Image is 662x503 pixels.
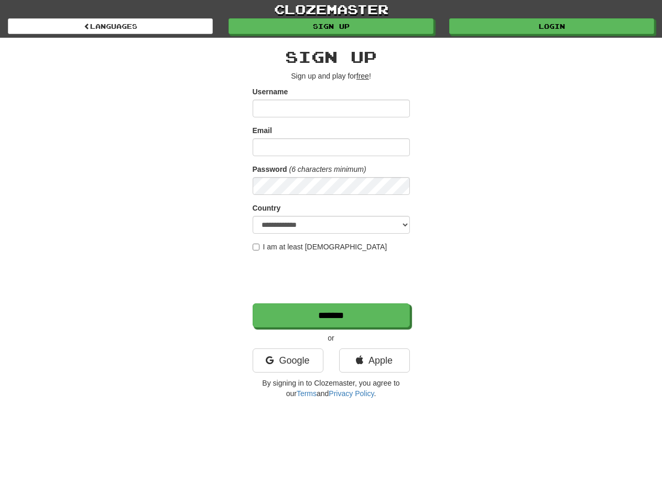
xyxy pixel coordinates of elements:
u: free [356,72,369,80]
label: Email [253,125,272,136]
label: Password [253,164,287,174]
p: Sign up and play for ! [253,71,410,81]
label: I am at least [DEMOGRAPHIC_DATA] [253,242,387,252]
label: Username [253,86,288,97]
em: (6 characters minimum) [289,165,366,173]
p: By signing in to Clozemaster, you agree to our and . [253,378,410,399]
label: Country [253,203,281,213]
a: Apple [339,348,410,373]
a: Sign up [229,18,433,34]
a: Terms [297,389,317,398]
input: I am at least [DEMOGRAPHIC_DATA] [253,244,259,250]
h2: Sign up [253,48,410,65]
a: Privacy Policy [329,389,374,398]
a: Google [253,348,323,373]
iframe: reCAPTCHA [253,257,412,298]
a: Languages [8,18,213,34]
a: Login [449,18,654,34]
p: or [253,333,410,343]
